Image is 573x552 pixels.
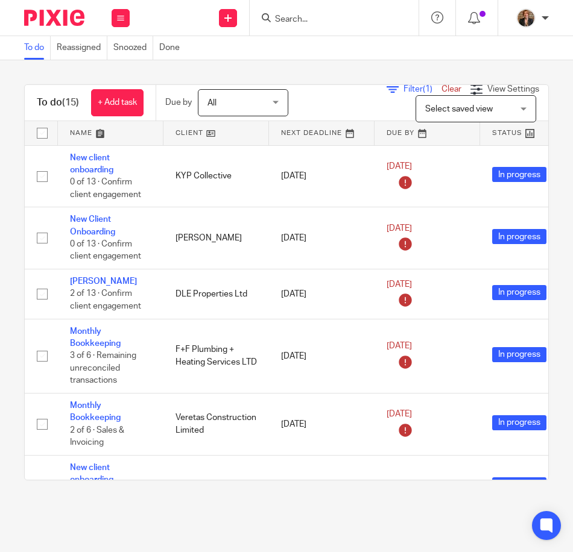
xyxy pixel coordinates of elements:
[70,401,121,422] a: Monthly Bookkeeping
[163,319,269,393] td: F+F Plumbing + Heating Services LTD
[492,477,546,492] span: In progress
[163,455,269,517] td: SLP Group LTD
[37,96,79,109] h1: To do
[163,145,269,207] td: KYP Collective
[387,342,412,351] span: [DATE]
[70,290,141,311] span: 2 of 13 · Confirm client engagement
[165,96,192,108] p: Due by
[269,393,375,455] td: [DATE]
[387,410,412,419] span: [DATE]
[387,224,412,233] span: [DATE]
[516,8,536,28] img: WhatsApp%20Image%202025-04-23%20at%2010.20.30_16e186ec.jpg
[269,145,375,207] td: [DATE]
[24,10,84,26] img: Pixie
[70,277,137,286] a: [PERSON_NAME]
[269,319,375,393] td: [DATE]
[492,285,546,300] span: In progress
[492,229,546,244] span: In progress
[387,280,412,289] span: [DATE]
[70,463,113,484] a: New client onboarding
[70,327,121,348] a: Monthly Bookkeeping
[425,105,493,113] span: Select saved view
[163,393,269,455] td: Veretas Construction Limited
[207,99,217,107] span: All
[70,351,136,384] span: 3 of 6 · Remaining unreconciled transactions
[70,426,124,447] span: 2 of 6 · Sales & Invoicing
[492,347,546,362] span: In progress
[274,14,382,25] input: Search
[492,167,546,182] span: In progress
[163,207,269,269] td: [PERSON_NAME]
[442,85,461,93] a: Clear
[70,240,141,261] span: 0 of 13 · Confirm client engagement
[91,89,144,116] a: + Add task
[70,154,113,174] a: New client onboarding
[163,269,269,319] td: DLE Properties Ltd
[423,85,432,93] span: (1)
[492,415,546,430] span: In progress
[387,162,412,171] span: [DATE]
[269,269,375,319] td: [DATE]
[113,36,153,60] a: Snoozed
[57,36,107,60] a: Reassigned
[70,178,141,199] span: 0 of 13 · Confirm client engagement
[269,207,375,269] td: [DATE]
[24,36,51,60] a: To do
[70,215,115,236] a: New Client Onboarding
[487,85,539,93] span: View Settings
[269,455,375,517] td: [DATE]
[404,85,442,93] span: Filter
[62,98,79,107] span: (15)
[159,36,186,60] a: Done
